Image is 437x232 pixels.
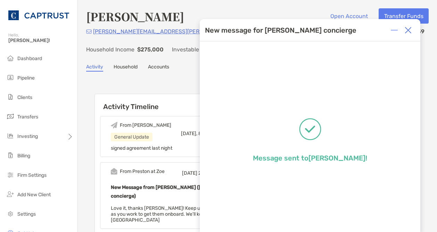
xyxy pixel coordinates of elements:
span: Firm Settings [17,172,47,178]
a: Activity [86,64,103,72]
a: Accounts [148,64,169,72]
img: billing icon [6,151,15,159]
h4: [PERSON_NAME] [86,8,184,24]
span: [PERSON_NAME]! [8,38,73,43]
img: clients icon [6,93,15,101]
div: From Preston at Zoe [120,168,165,174]
p: 59 [418,27,424,36]
img: Email Icon [86,30,92,34]
span: [DATE] [182,170,197,176]
h6: Activity Timeline [95,94,267,111]
b: New Message from [PERSON_NAME] ([PERSON_NAME] concierge) [111,184,239,199]
img: pipeline icon [6,73,15,82]
span: Dashboard [17,56,42,61]
span: Settings [17,211,36,217]
p: Investable Assets [172,45,218,54]
img: CAPTRUST Logo [8,3,69,28]
img: Event icon [111,168,117,175]
img: Message successfully sent [299,118,321,140]
button: Open Account [325,8,373,24]
p: [PERSON_NAME][EMAIL_ADDRESS][PERSON_NAME][DOMAIN_NAME] [93,27,277,36]
img: Event icon [111,122,117,129]
span: Love it, thanks [PERSON_NAME]! Keep us posted if we can help as you work to get them onboard. We'... [111,205,250,223]
img: transfers icon [6,112,15,121]
span: Add New Client [17,192,51,198]
div: General Update [111,133,152,141]
button: Transfer Funds [379,8,429,24]
img: add_new_client icon [6,190,15,198]
span: Transfers [17,114,38,120]
img: firm-settings icon [6,171,15,179]
img: settings icon [6,209,15,218]
p: Message sent to [PERSON_NAME] ! [253,154,367,162]
span: Clients [17,94,32,100]
span: Investing [17,133,38,139]
img: Close [405,27,412,34]
a: Household [114,64,138,72]
p: Household Income [86,45,134,54]
img: dashboard icon [6,54,15,62]
img: investing icon [6,132,15,140]
span: 2:54 PM ED [198,170,224,176]
span: 8:52 AM ED [198,131,224,136]
img: Expand or collapse [391,27,398,34]
div: From [PERSON_NAME] [120,122,171,128]
p: $275,000 [137,45,164,54]
span: signed agreement last night [111,145,172,151]
span: Pipeline [17,75,35,81]
span: Billing [17,153,30,159]
div: New message for [PERSON_NAME] concierge [205,26,356,34]
span: [DATE], [181,131,197,136]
